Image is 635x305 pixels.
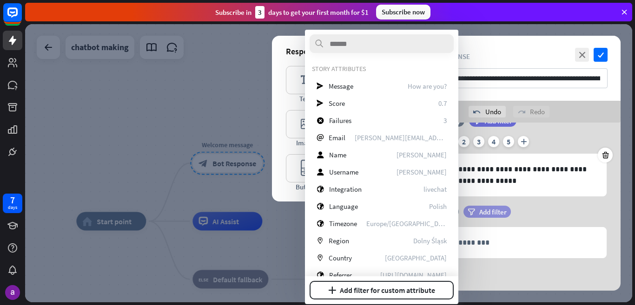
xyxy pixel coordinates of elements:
[518,136,529,147] i: plus
[366,219,447,228] span: Europe/Warsaw
[317,83,324,90] i: send
[317,169,324,175] i: user
[329,82,353,91] span: Message
[215,6,369,19] div: Subscribe in days to get your first month for $1
[329,271,352,279] span: Referrer
[317,134,324,141] i: email
[329,219,357,228] span: Timezone
[488,136,499,147] div: 4
[469,106,506,117] div: Undo
[329,116,351,125] span: Failures
[355,133,447,142] span: peter@crauch.com
[329,236,349,245] span: Region
[8,204,17,211] div: days
[473,136,484,147] div: 3
[385,253,447,262] span: Poland
[429,202,447,211] span: Polish
[503,136,514,147] div: 5
[397,168,447,176] span: Peter Crauch
[329,150,346,159] span: Name
[317,100,324,107] i: send
[317,220,324,227] i: globe
[329,133,345,142] span: Email
[329,253,352,262] span: Country
[7,4,35,32] button: Open LiveChat chat widget
[317,203,324,210] i: globe
[317,117,324,124] i: block_failure
[458,136,470,147] div: 2
[473,108,481,116] i: undo
[397,150,447,159] span: Peter Crauch
[575,48,589,62] i: close
[10,196,15,204] div: 7
[317,272,324,279] i: globe
[468,208,475,215] i: filter
[329,185,362,194] span: Integration
[413,236,447,245] span: Dolny Śląsk
[310,281,454,299] button: plusAdd filter for custom attribute
[443,116,447,125] span: 3
[3,194,22,213] a: 7 days
[518,108,525,116] i: redo
[329,202,358,211] span: Language
[594,48,608,62] i: check
[408,82,447,91] span: How are you?
[317,254,324,261] i: marker
[255,6,265,19] div: 3
[329,168,358,176] span: Username
[317,237,324,244] i: marker
[312,65,451,73] div: STORY ATTRIBUTES
[380,271,447,279] span: https://livechat.com
[513,106,549,117] div: Redo
[376,5,430,19] div: Subscribe now
[317,186,324,193] i: globe
[328,286,336,294] i: plus
[317,151,324,158] i: user
[479,208,507,216] span: Add filter
[438,99,447,108] span: 0.7
[423,185,447,194] span: livechat
[329,99,345,108] span: Score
